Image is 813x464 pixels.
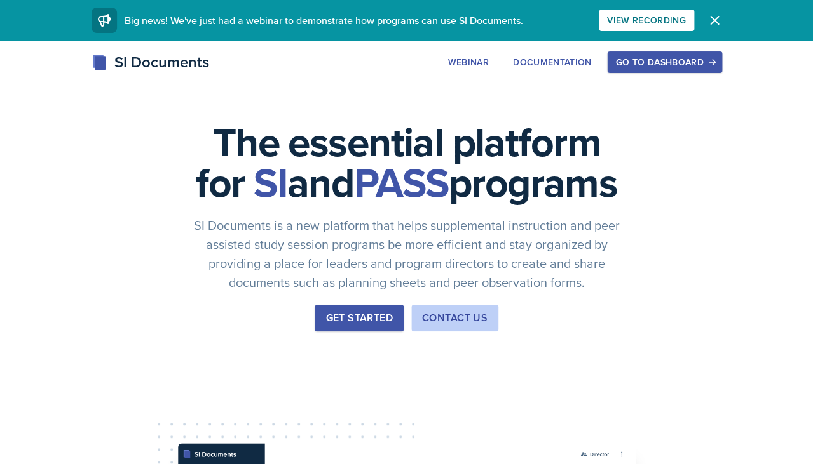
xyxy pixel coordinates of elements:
[607,51,721,73] button: Go to Dashboard
[325,310,392,326] div: Get Started
[411,305,498,331] button: Contact Us
[92,51,209,74] div: SI Documents
[439,51,496,73] button: Webinar
[513,57,592,67] div: Documentation
[125,13,523,27] span: Big news! We've just had a webinar to demonstrate how programs can use SI Documents.
[615,57,713,67] div: Go to Dashboard
[447,57,488,67] div: Webinar
[315,305,403,331] button: Get Started
[505,51,600,73] button: Documentation
[422,310,488,326] div: Contact Us
[607,15,686,25] div: View Recording
[599,10,694,31] button: View Recording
